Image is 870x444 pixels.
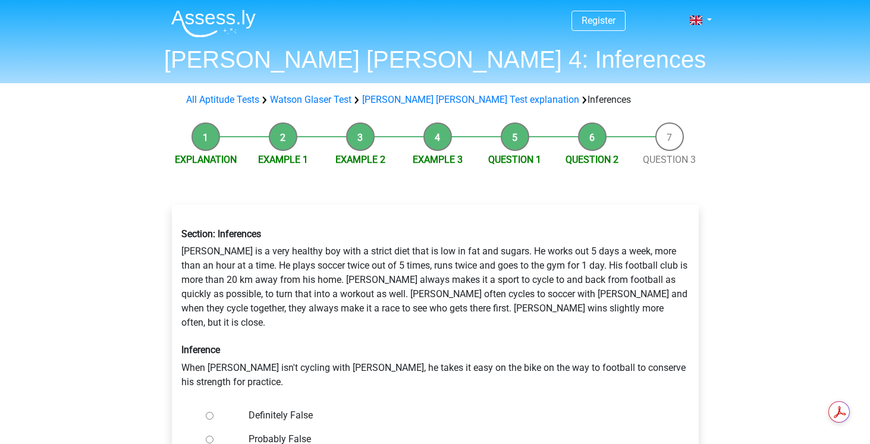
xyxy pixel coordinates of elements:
[172,219,698,398] div: [PERSON_NAME] is a very healthy boy with a strict diet that is low in fat and sugars. He works ou...
[249,408,660,423] label: Definitely False
[643,154,696,165] a: Question 3
[181,93,689,107] div: Inferences
[258,154,308,165] a: Example 1
[362,94,579,105] a: [PERSON_NAME] [PERSON_NAME] Test explanation
[582,15,615,26] a: Register
[186,94,259,105] a: All Aptitude Tests
[270,94,351,105] a: Watson Glaser Test
[488,154,541,165] a: Question 1
[566,154,618,165] a: Question 2
[181,228,689,240] h6: Section: Inferences
[181,344,689,355] h6: Inference
[162,45,709,74] h1: [PERSON_NAME] [PERSON_NAME] 4: Inferences
[175,154,237,165] a: Explanation
[335,154,385,165] a: Example 2
[413,154,463,165] a: Example 3
[171,10,256,37] img: Assessly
